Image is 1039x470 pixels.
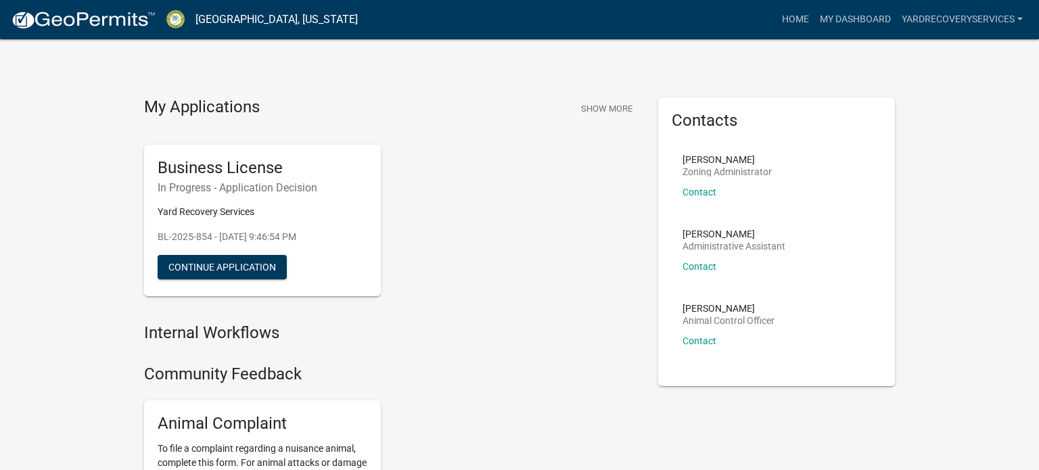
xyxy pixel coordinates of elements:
[814,7,896,32] a: My Dashboard
[576,97,638,120] button: Show More
[158,205,367,219] p: Yard Recovery Services
[683,187,716,197] a: Contact
[683,155,772,164] p: [PERSON_NAME]
[158,255,287,279] button: Continue Application
[158,158,367,178] h5: Business License
[683,229,785,239] p: [PERSON_NAME]
[683,335,716,346] a: Contact
[683,316,775,325] p: Animal Control Officer
[195,8,358,31] a: [GEOGRAPHIC_DATA], [US_STATE]
[896,7,1028,32] a: Yardrecoveryservices
[158,414,367,433] h5: Animal Complaint
[672,111,881,131] h5: Contacts
[683,167,772,177] p: Zoning Administrator
[683,304,775,313] p: [PERSON_NAME]
[683,241,785,251] p: Administrative Assistant
[158,181,367,194] h6: In Progress - Application Decision
[144,365,638,384] h4: Community Feedback
[166,10,185,28] img: Crawford County, Georgia
[158,230,367,244] p: BL-2025-854 - [DATE] 9:46:54 PM
[777,7,814,32] a: Home
[144,97,260,118] h4: My Applications
[683,261,716,272] a: Contact
[144,323,638,343] h4: Internal Workflows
